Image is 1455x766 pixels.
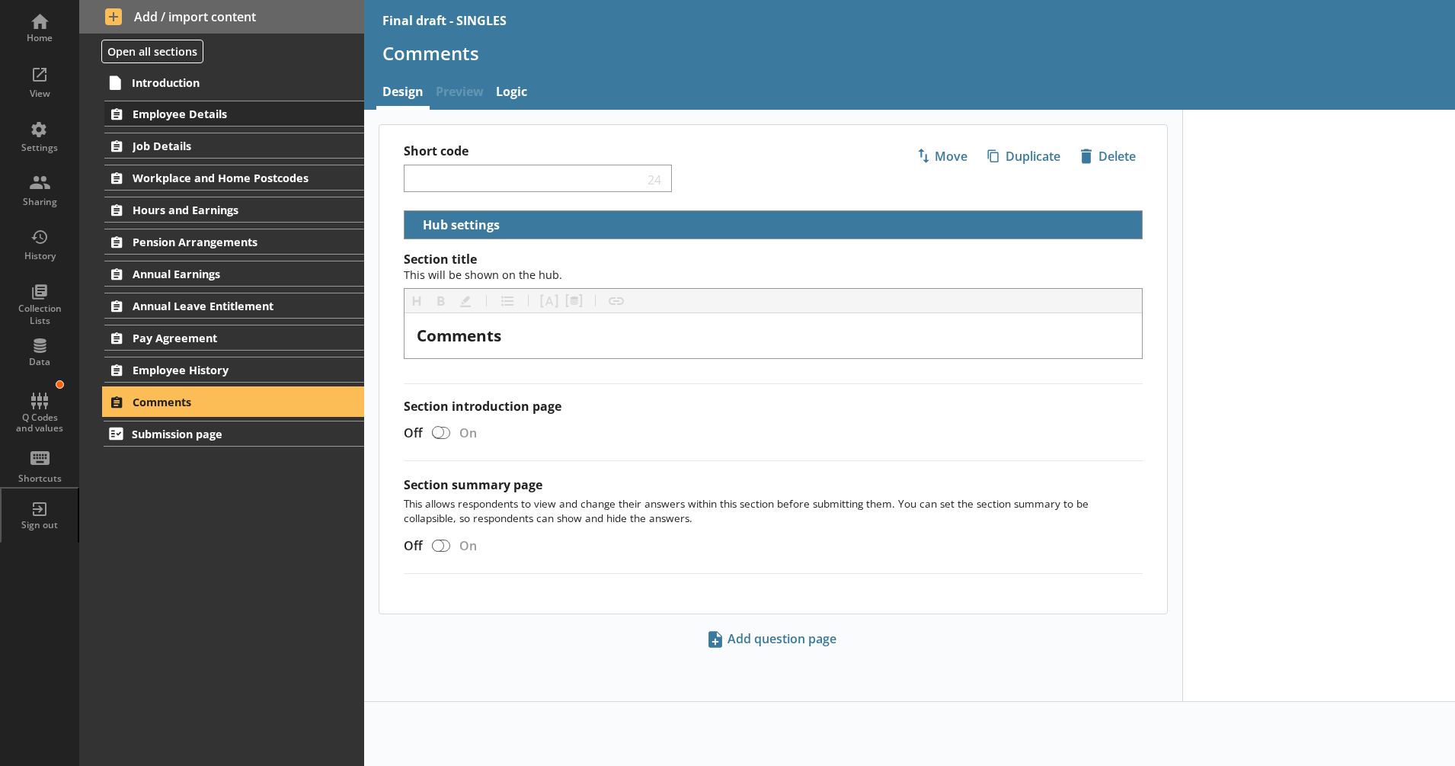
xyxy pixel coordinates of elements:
div: Data [13,356,66,368]
span: Hours and Earnings [133,203,318,217]
li: Employee Details [79,101,364,127]
span: 24 [644,171,665,186]
span: Employee Details [133,107,318,121]
li: Pay Agreement [79,325,364,351]
div: Shortcuts [13,473,66,485]
li: Job Details [79,133,364,159]
a: Pay Agreement [104,325,363,351]
div: Home [13,32,66,44]
span: Submission page [132,427,318,441]
a: Pension Arrangements [104,229,363,255]
div: Off [392,425,429,441]
a: Workplace and Home Postcodes [104,165,363,191]
span: Workplace and Home Postcodes [133,171,318,185]
div: [object Object] [417,325,1130,346]
div: Off [392,537,429,554]
span: Delete [1074,144,1142,168]
a: Annual Leave Entitlement [104,293,363,319]
button: Hub settings [411,211,503,238]
a: Introduction [104,70,364,95]
span: Comments [133,395,318,409]
li: Comments [79,389,364,415]
li: Pension Arrangements [79,229,364,255]
label: Short code [404,143,773,159]
li: Annual Leave Entitlement [79,293,364,319]
a: Annual Earnings [104,261,363,287]
span: Add / import content [105,8,338,25]
span: Move [910,144,974,168]
span: Annual Leave Entitlement [133,299,318,313]
li: Employee History [79,357,364,383]
button: Add question page [702,627,843,652]
a: Submission page [104,421,364,447]
label: Section summary page [404,476,542,493]
a: Design [376,77,430,110]
a: Employee History [104,357,363,383]
label: Section introduction page [404,399,1143,415]
a: Hours and Earnings [104,197,363,223]
span: Section title [404,251,562,284]
div: Settings [13,142,66,154]
button: Delete [1073,143,1143,169]
span: Preview [430,77,490,110]
span: Annual Earnings [133,267,318,281]
div: History [13,250,66,262]
div: View [13,88,66,100]
a: Job Details [104,133,363,159]
a: Comments [104,389,363,415]
li: Annual Earnings [79,261,364,287]
button: Open all sections [101,40,203,63]
span: This will be shown on the hub. [404,268,562,282]
div: Q Codes and values [13,412,66,434]
span: Add question page [703,627,843,652]
span: Pension Arrangements [133,235,318,249]
p: This allows respondents to view and change their answers within this section before submitting th... [404,496,1143,525]
div: Sharing [13,196,66,208]
span: Duplicate [981,144,1066,168]
button: Duplicate [980,143,1067,169]
a: Logic [490,77,533,110]
a: Employee Details [104,101,363,127]
li: Workplace and Home Postcodes [79,165,364,191]
h1: Comments [382,41,1437,65]
button: Move [910,143,974,169]
div: Final draft - SINGLES [382,12,507,29]
li: Hours and Earnings [79,197,364,223]
div: Collection Lists [13,303,66,326]
div: Sign out [13,519,66,531]
span: Pay Agreement [133,331,318,345]
span: Introduction [132,75,318,90]
span: Comments [417,325,501,346]
span: Job Details [133,139,318,153]
span: Employee History [133,363,318,377]
div: On [453,425,489,441]
div: On [453,537,489,554]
